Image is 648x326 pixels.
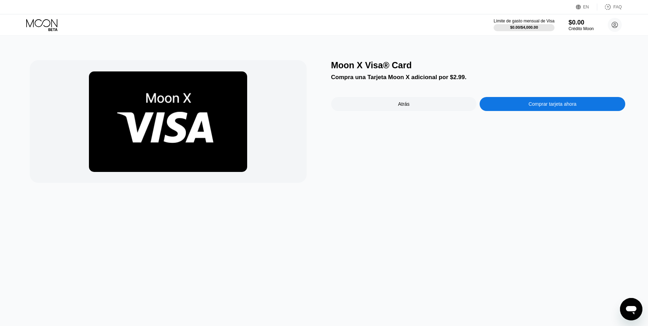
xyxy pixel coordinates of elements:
[576,4,597,11] div: EN
[583,5,589,9] div: EN
[620,298,642,320] iframe: Botón para iniciar la ventana de mensajería
[597,4,622,11] div: FAQ
[480,97,625,111] div: Comprar tarjeta ahora
[569,19,594,31] div: $0.00Crédito Moon
[569,26,594,31] div: Crédito Moon
[331,97,477,111] div: Atrás
[613,5,622,9] div: FAQ
[510,25,538,29] div: $0.00 / $4,000.00
[494,19,555,31] div: Límite de gasto mensual de Visa$0.00/$4,000.00
[569,19,594,26] div: $0.00
[331,60,625,70] div: Moon X Visa® Card
[331,74,625,81] div: Compra una Tarjeta Moon X adicional por $2.99.
[398,101,410,107] div: Atrás
[529,101,577,107] div: Comprar tarjeta ahora
[494,19,555,23] div: Límite de gasto mensual de Visa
